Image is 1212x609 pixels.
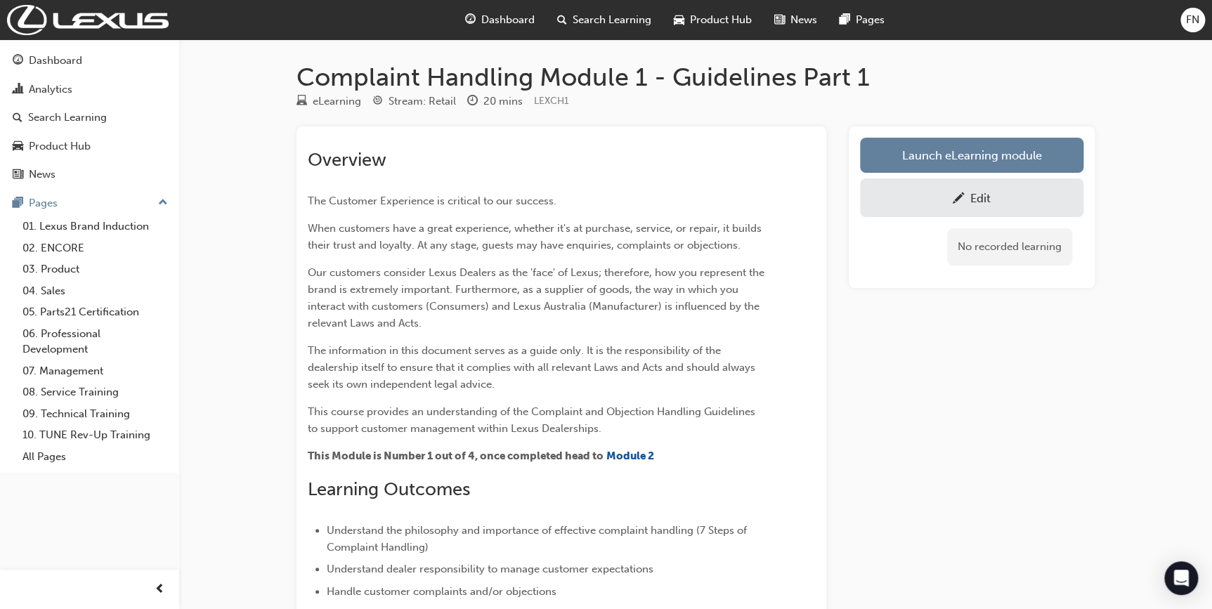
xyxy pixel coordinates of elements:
[308,478,470,500] span: Learning Outcomes
[372,96,383,108] span: target-icon
[29,138,91,155] div: Product Hub
[828,6,896,34] a: pages-iconPages
[6,133,174,159] a: Product Hub
[17,237,174,259] a: 02. ENCORE
[1180,8,1205,32] button: FN
[13,197,23,210] span: pages-icon
[313,93,361,110] div: eLearning
[29,195,58,211] div: Pages
[389,93,456,110] div: Stream: Retail
[674,11,684,29] span: car-icon
[327,524,750,554] span: Understand the philosophy and importance of effective complaint handling (7 Steps of Complaint Ha...
[297,62,1095,93] h1: Complaint Handling Module 1 - Guidelines Part 1
[840,11,850,29] span: pages-icon
[481,12,535,28] span: Dashboard
[308,149,386,171] span: Overview
[155,581,165,598] span: prev-icon
[17,301,174,323] a: 05. Parts21 Certification
[1186,12,1199,28] span: FN
[13,169,23,181] span: news-icon
[573,12,651,28] span: Search Learning
[860,138,1083,173] a: Launch eLearning module
[17,258,174,280] a: 03. Product
[7,5,169,35] img: Trak
[308,266,767,329] span: Our customers consider Lexus Dealers as the 'face' of Lexus; therefore, how you represent the bra...
[774,11,785,29] span: news-icon
[17,360,174,382] a: 07. Management
[327,563,653,575] span: Understand dealer responsibility to manage customer expectations
[6,48,174,74] a: Dashboard
[606,450,654,462] a: Module 2
[372,93,456,110] div: Stream
[308,344,758,391] span: The information in this document serves as a guide only. It is the responsibility of the dealersh...
[29,166,56,183] div: News
[13,55,23,67] span: guage-icon
[29,81,72,98] div: Analytics
[856,12,885,28] span: Pages
[467,96,478,108] span: clock-icon
[158,194,168,212] span: up-icon
[860,178,1083,217] a: Edit
[6,162,174,188] a: News
[13,112,22,124] span: search-icon
[308,222,764,251] span: When customers have a great experience, whether it's at purchase, service, or repair, it builds t...
[465,11,476,29] span: guage-icon
[297,96,307,108] span: learningResourceType_ELEARNING-icon
[454,6,546,34] a: guage-iconDashboard
[467,93,523,110] div: Duration
[790,12,817,28] span: News
[6,77,174,103] a: Analytics
[1164,561,1198,595] div: Open Intercom Messenger
[6,105,174,131] a: Search Learning
[308,405,758,435] span: This course provides an understanding of the Complaint and Objection Handling Guidelines to suppo...
[297,93,361,110] div: Type
[663,6,763,34] a: car-iconProduct Hub
[6,45,174,190] button: DashboardAnalyticsSearch LearningProduct HubNews
[17,216,174,237] a: 01. Lexus Brand Induction
[6,190,174,216] button: Pages
[13,84,23,96] span: chart-icon
[17,381,174,403] a: 08. Service Training
[327,585,556,598] span: Handle customer complaints and/or objections
[970,191,991,205] div: Edit
[28,110,107,126] div: Search Learning
[483,93,523,110] div: 20 mins
[17,446,174,468] a: All Pages
[534,95,569,107] span: Learning resource code
[13,140,23,153] span: car-icon
[17,403,174,425] a: 09. Technical Training
[17,280,174,302] a: 04. Sales
[763,6,828,34] a: news-iconNews
[557,11,567,29] span: search-icon
[17,424,174,446] a: 10. TUNE Rev-Up Training
[308,195,556,207] span: The Customer Experience is critical to our success.
[690,12,752,28] span: Product Hub
[17,323,174,360] a: 06. Professional Development
[947,228,1072,266] div: No recorded learning
[308,450,604,462] span: This Module is Number 1 out of 4, once completed head to
[29,53,82,69] div: Dashboard
[546,6,663,34] a: search-iconSearch Learning
[953,192,965,207] span: pencil-icon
